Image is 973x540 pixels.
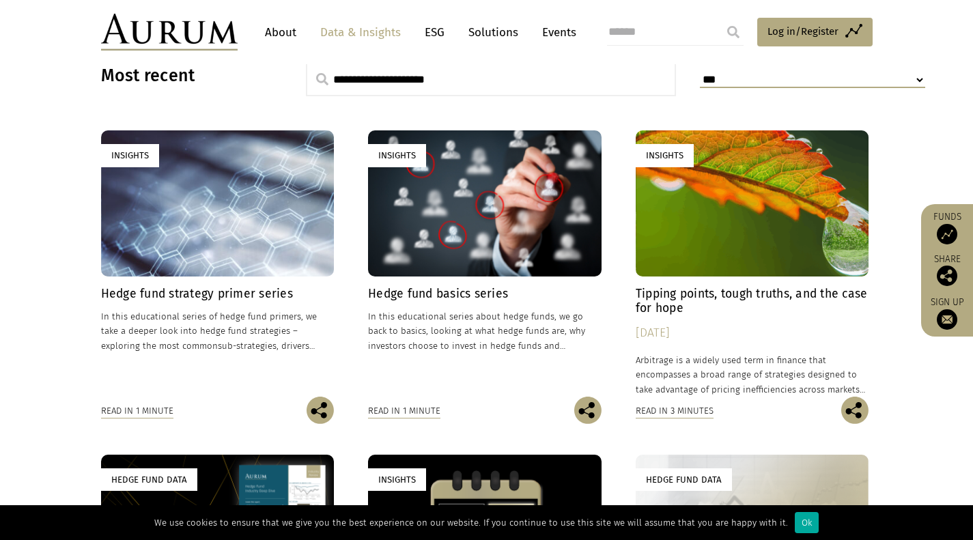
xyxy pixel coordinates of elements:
a: Data & Insights [313,20,408,45]
h3: Most recent [101,66,272,86]
p: In this educational series of hedge fund primers, we take a deeper look into hedge fund strategie... [101,309,335,352]
div: Hedge Fund Data [101,468,197,491]
div: Ok [795,512,819,533]
p: Arbitrage is a widely used term in finance that encompasses a broad range of strategies designed ... [636,353,869,396]
a: ESG [418,20,451,45]
div: Insights [368,144,426,167]
a: About [258,20,303,45]
h4: Tipping points, tough truths, and the case for hope [636,287,869,315]
a: Insights Tipping points, tough truths, and the case for hope [DATE] Arbitrage is a widely used te... [636,130,869,396]
div: Insights [368,468,426,491]
a: Events [535,20,576,45]
img: Share this post [307,397,334,424]
a: Insights Hedge fund basics series In this educational series about hedge funds, we go back to bas... [368,130,602,396]
img: Share this post [841,397,869,424]
img: Aurum [101,14,238,51]
img: Sign up to our newsletter [937,309,957,330]
h4: Hedge fund basics series [368,287,602,301]
p: In this educational series about hedge funds, we go back to basics, looking at what hedge funds a... [368,309,602,352]
div: Insights [101,144,159,167]
h4: Hedge fund strategy primer series [101,287,335,301]
img: Share this post [574,397,602,424]
div: Read in 1 minute [368,403,440,418]
a: Solutions [462,20,525,45]
img: Share this post [937,266,957,286]
div: Read in 1 minute [101,403,173,418]
span: Log in/Register [767,23,838,40]
input: Submit [720,18,747,46]
div: Hedge Fund Data [636,468,732,491]
img: search.svg [316,73,328,85]
a: Funds [928,211,966,244]
div: Share [928,255,966,286]
a: Insights Hedge fund strategy primer series In this educational series of hedge fund primers, we t... [101,130,335,396]
a: Sign up [928,296,966,330]
div: Insights [636,144,694,167]
div: Read in 3 minutes [636,403,714,418]
img: Access Funds [937,224,957,244]
a: Log in/Register [757,18,873,46]
div: [DATE] [636,324,869,343]
span: sub-strategies [218,341,277,351]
